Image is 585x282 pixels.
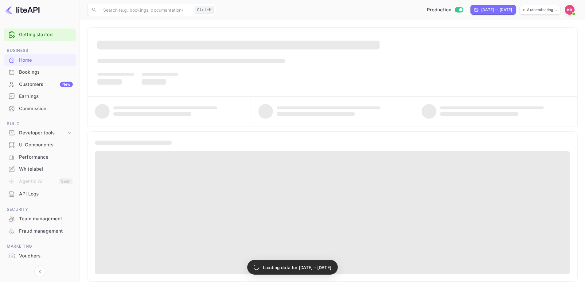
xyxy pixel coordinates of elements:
[195,6,214,14] div: Ctrl+K
[4,139,76,151] div: UI Components
[424,6,466,14] div: Switch to Sandbox mode
[4,151,76,163] a: Performance
[19,129,67,137] div: Developer tools
[4,79,76,91] div: CustomersNew
[4,163,76,175] a: Whitelabel
[4,250,76,261] a: Vouchers
[4,121,76,127] span: Build
[19,81,73,88] div: Customers
[4,213,76,225] div: Team management
[4,47,76,54] span: Business
[4,103,76,114] a: Commission
[19,154,73,161] div: Performance
[19,93,73,100] div: Earnings
[4,128,76,138] div: Developer tools
[4,79,76,90] a: CustomersNew
[34,266,45,277] button: Collapse navigation
[99,4,192,16] input: Search (e.g. bookings, documentation)
[470,5,516,15] div: Click to change the date range period
[4,103,76,115] div: Commission
[481,7,512,13] div: [DATE] — [DATE]
[19,228,73,235] div: Fraud management
[427,6,452,14] span: Production
[4,91,76,102] div: Earnings
[19,141,73,149] div: UI Components
[4,29,76,41] div: Getting started
[19,57,73,64] div: Home
[19,215,73,222] div: Team management
[19,253,73,260] div: Vouchers
[565,5,575,15] img: Kobus Roux
[4,66,76,78] a: Bookings
[19,191,73,198] div: API Logs
[4,206,76,213] span: Security
[527,7,557,13] p: Authenticating...
[4,54,76,66] a: Home
[4,225,76,237] a: Fraud management
[4,213,76,224] a: Team management
[19,69,73,76] div: Bookings
[19,31,73,38] a: Getting started
[19,166,73,173] div: Whitelabel
[4,188,76,199] a: API Logs
[263,264,331,271] p: Loading data for [DATE] - [DATE]
[4,139,76,150] a: UI Components
[4,243,76,250] span: Marketing
[60,82,73,87] div: New
[4,91,76,102] a: Earnings
[19,105,73,112] div: Commission
[5,5,40,15] img: LiteAPI logo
